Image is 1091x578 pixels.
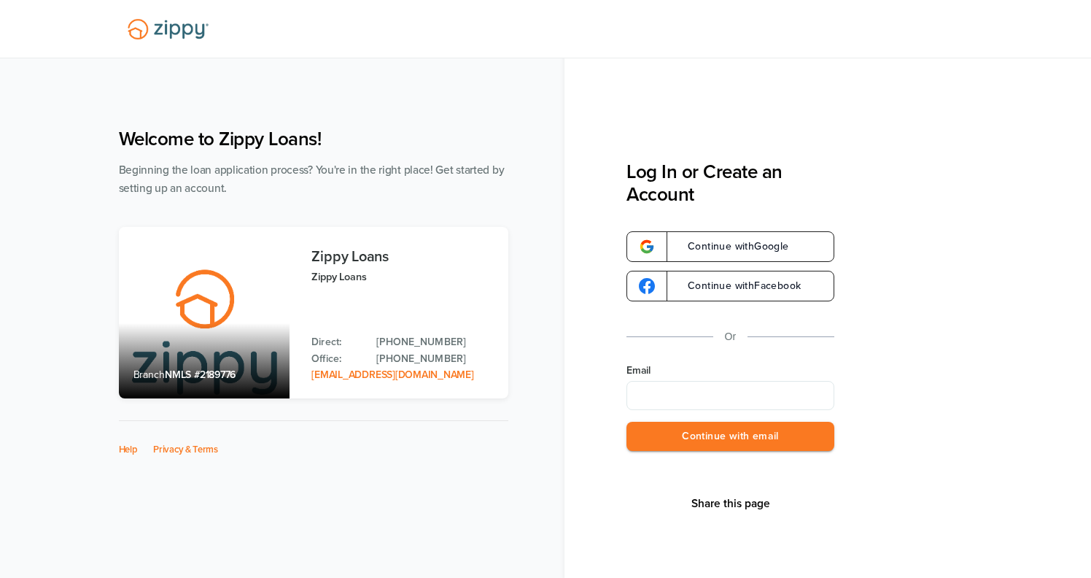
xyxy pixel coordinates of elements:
[626,422,834,452] button: Continue with email
[311,249,493,265] h3: Zippy Loans
[673,242,789,252] span: Continue with Google
[626,231,834,262] a: google-logoContinue withGoogle
[119,128,508,150] h1: Welcome to Zippy Loans!
[626,161,834,206] h3: Log In or Create an Account
[165,369,236,381] span: NMLS #2189776
[626,363,834,378] label: Email
[311,269,493,285] p: Zippy Loans
[687,496,774,511] button: Share This Page
[119,12,217,46] img: Lender Logo
[311,369,473,381] a: Email Address: zippyguide@zippymh.com
[376,351,493,367] a: Office Phone: 512-975-2947
[119,163,505,195] span: Beginning the loan application process? You're in the right place! Get started by setting up an a...
[639,239,655,255] img: google-logo
[311,334,362,350] p: Direct:
[119,444,138,455] a: Help
[639,278,655,294] img: google-logo
[673,281,801,291] span: Continue with Facebook
[626,381,834,410] input: Email Address
[311,351,362,367] p: Office:
[133,369,166,381] span: Branch
[725,328,737,346] p: Or
[153,444,218,455] a: Privacy & Terms
[626,271,834,301] a: google-logoContinue withFacebook
[376,334,493,350] a: Direct Phone: 512-975-2947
